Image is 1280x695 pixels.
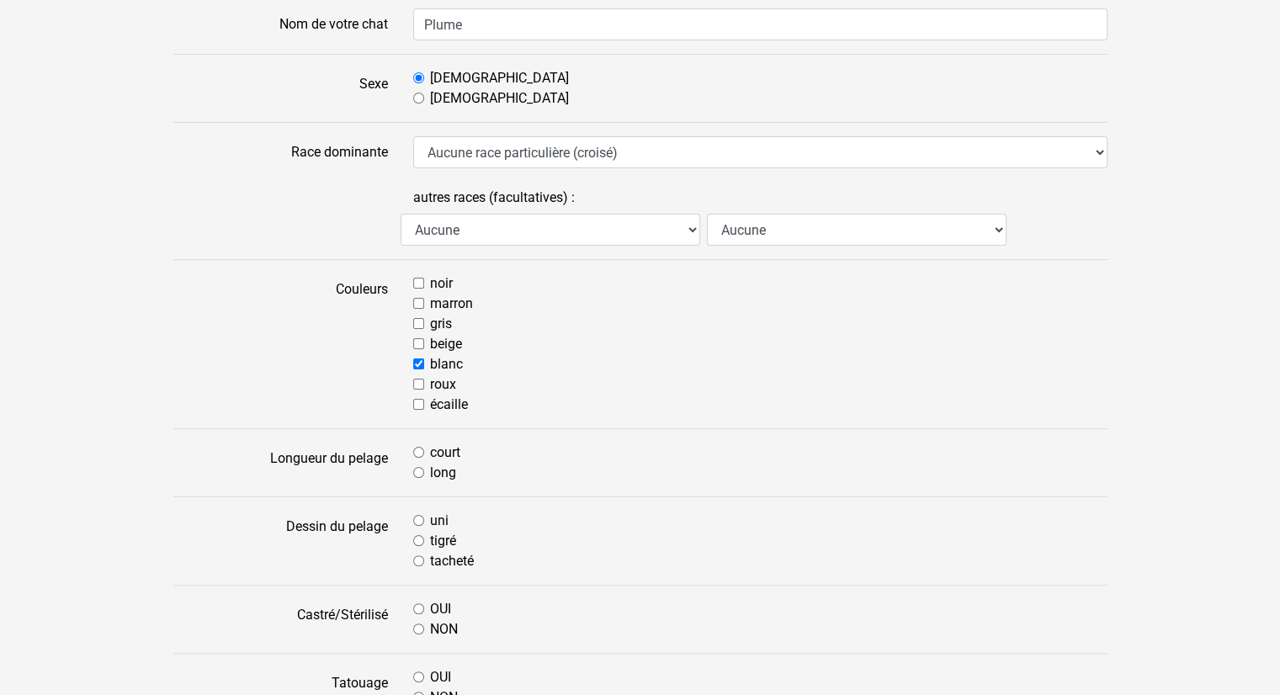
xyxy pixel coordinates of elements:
[430,443,460,463] label: court
[161,68,401,109] label: Sexe
[430,463,456,483] label: long
[430,354,463,374] label: blanc
[161,443,401,483] label: Longueur du pelage
[413,623,424,634] input: NON
[413,515,424,526] input: uni
[430,395,468,415] label: écaille
[161,273,401,415] label: Couleurs
[430,273,453,294] label: noir
[430,294,473,314] label: marron
[430,334,462,354] label: beige
[413,72,424,83] input: [DEMOGRAPHIC_DATA]
[430,619,458,639] label: NON
[413,535,424,546] input: tigré
[161,511,401,571] label: Dessin du pelage
[430,374,456,395] label: roux
[430,314,452,334] label: gris
[430,599,451,619] label: OUI
[430,551,474,571] label: tacheté
[413,555,424,566] input: tacheté
[413,93,424,103] input: [DEMOGRAPHIC_DATA]
[430,531,456,551] label: tigré
[413,467,424,478] input: long
[161,8,401,40] label: Nom de votre chat
[413,447,424,458] input: court
[161,599,401,639] label: Castré/Stérilisé
[413,603,424,614] input: OUI
[430,511,449,531] label: uni
[413,182,575,214] label: autres races (facultatives) :
[413,671,424,682] input: OUI
[430,68,569,88] label: [DEMOGRAPHIC_DATA]
[430,88,569,109] label: [DEMOGRAPHIC_DATA]
[430,667,451,687] label: OUI
[161,136,401,168] label: Race dominante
